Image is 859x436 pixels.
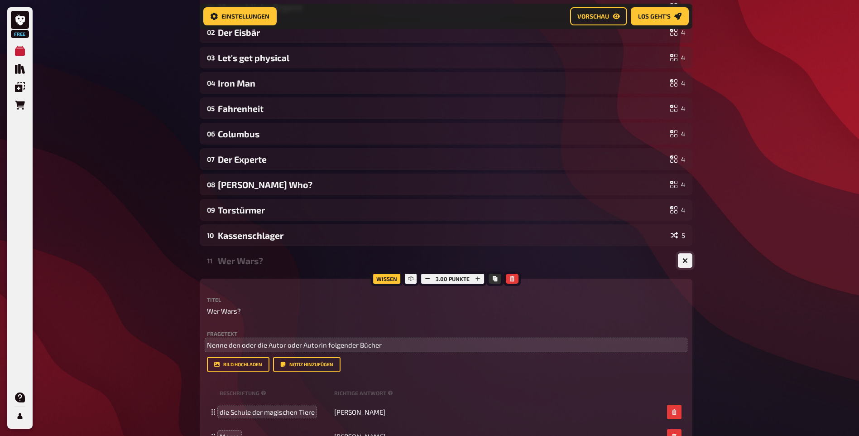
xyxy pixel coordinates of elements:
[273,357,341,372] button: Notiz hinzufügen
[207,53,214,62] div: 03
[207,341,382,349] span: Nenne den oder die Autor oder Autorin folgender Bücher
[670,181,685,188] div: 4
[218,78,667,88] div: Iron Man
[207,104,214,112] div: 05
[220,408,315,416] span: die Schule der magischen Tiere
[334,408,385,416] span: [PERSON_NAME]
[218,205,667,215] div: Torstürmer
[207,231,214,239] div: 10
[671,232,685,239] div: 5
[218,256,671,266] div: Wer Wars?
[577,13,609,19] span: Vorschau
[207,206,214,214] div: 09
[207,306,241,316] span: Wer Wars?
[218,154,667,165] div: Der Experte
[218,53,667,63] div: Let's get physical
[207,357,269,372] button: Bild hochladen
[218,179,667,190] div: [PERSON_NAME] Who?
[207,3,214,11] div: 01
[670,105,685,112] div: 4
[207,155,214,163] div: 07
[207,297,685,302] label: Titel
[218,103,667,114] div: Fahrenheit
[207,130,214,138] div: 06
[631,7,689,25] button: Los geht's
[220,389,331,397] small: Beschriftung
[670,79,685,87] div: 4
[570,7,627,25] button: Vorschau
[218,129,667,139] div: Columbus
[670,54,685,61] div: 4
[12,31,28,37] span: Free
[218,2,667,12] div: Menschliche Organe
[207,28,214,36] div: 02
[419,271,486,286] div: 3.00 Punkte
[207,79,214,87] div: 04
[218,27,667,38] div: Der Eisbär
[371,271,403,286] div: Wissen
[207,257,214,265] div: 11
[203,7,277,25] button: Einstellungen
[207,331,685,336] label: Fragetext
[489,274,501,284] button: Kopieren
[221,13,269,19] span: Einstellungen
[670,155,685,163] div: 4
[638,13,671,19] span: Los geht's
[207,180,214,189] div: 08
[218,230,667,241] div: Kassenschlager
[334,389,395,397] small: Richtige Antwort
[670,206,685,213] div: 4
[670,130,685,137] div: 4
[670,29,685,36] div: 4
